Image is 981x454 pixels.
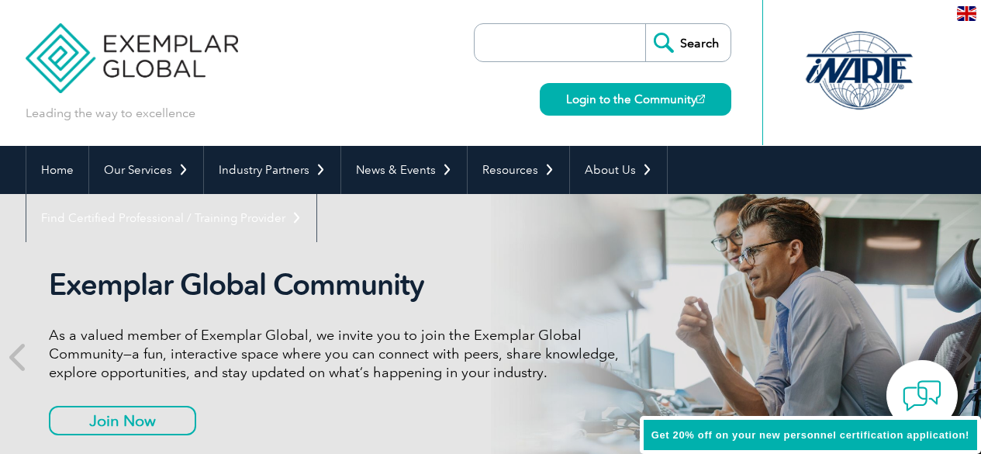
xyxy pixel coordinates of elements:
a: Resources [468,146,569,194]
img: en [957,6,976,21]
p: As a valued member of Exemplar Global, we invite you to join the Exemplar Global Community—a fun,... [49,326,630,382]
a: Find Certified Professional / Training Provider [26,194,316,242]
input: Search [645,24,731,61]
span: Get 20% off on your new personnel certification application! [651,429,969,441]
a: Home [26,146,88,194]
a: Login to the Community [540,83,731,116]
p: Leading the way to excellence [26,105,195,122]
img: contact-chat.png [903,376,941,415]
a: Our Services [89,146,203,194]
a: Industry Partners [204,146,340,194]
a: News & Events [341,146,467,194]
a: Join Now [49,406,196,435]
a: About Us [570,146,667,194]
img: open_square.png [696,95,705,103]
h2: Exemplar Global Community [49,267,630,303]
